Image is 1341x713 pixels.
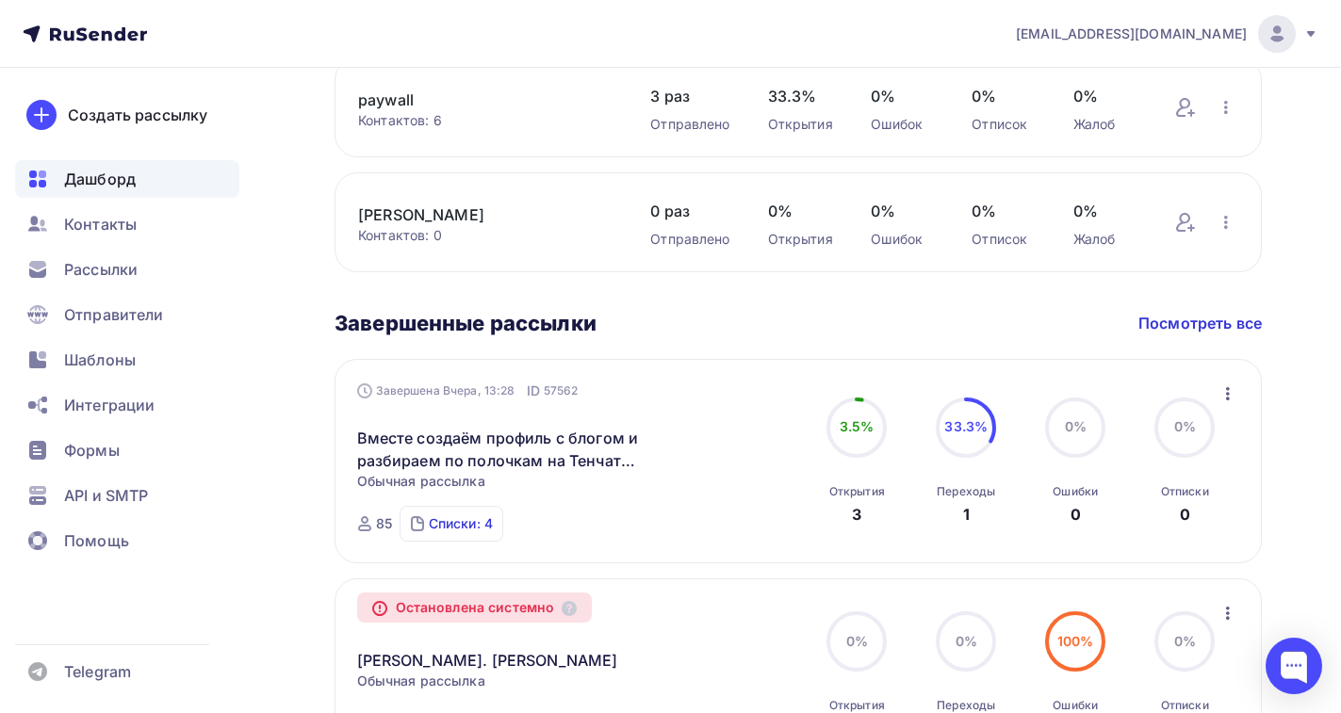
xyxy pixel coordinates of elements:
div: Ошибок [871,230,935,249]
div: Открытия [829,484,885,499]
a: paywall [358,89,613,111]
span: Обычная рассылка [357,672,485,690]
div: Контактов: 0 [358,226,613,245]
span: 0% [956,633,977,649]
span: Telegram [64,660,131,683]
span: Дашборд [64,168,136,190]
div: Отправлено [650,115,729,134]
div: Ошибки [1053,698,1098,713]
span: 0% [1174,418,1196,434]
span: 0% [1174,633,1196,649]
span: 0% [1065,418,1087,434]
div: Ошибок [871,115,935,134]
a: [PERSON_NAME] [358,203,613,226]
a: Вместе создаём профиль с блогом и разбираем по полочкам на Тенчат деловой сети. ✅ [357,427,680,472]
div: Остановлена системно [357,592,593,623]
span: 0% [972,200,1036,222]
span: 0% [1073,85,1137,107]
a: Контакты [15,205,239,243]
a: Посмотреть все [1138,312,1262,334]
div: Списки: 4 [429,514,493,533]
div: 3 [852,503,861,526]
span: Отправители [64,303,164,326]
span: 0% [871,200,935,222]
div: Контактов: 6 [358,111,613,130]
div: Создать рассылку [68,104,207,126]
span: API и SMTP [64,484,148,507]
div: Отписки [1161,698,1209,713]
div: Отписки [1161,484,1209,499]
span: Шаблоны [64,348,136,371]
span: Контакты [64,213,137,235]
span: [EMAIL_ADDRESS][DOMAIN_NAME] [1016,24,1247,43]
span: Обычная рассылка [357,472,485,491]
a: Отправители [15,296,239,333]
div: Отписок [972,115,1036,134]
div: Отправлено [650,230,729,249]
span: Рассылки [64,258,138,281]
span: Помощь [64,529,129,552]
span: 0% [871,85,935,107]
span: 0% [972,85,1036,107]
span: 0 раз [650,200,729,222]
a: [PERSON_NAME]. [PERSON_NAME] [357,649,618,672]
span: 33.3% [768,85,833,107]
h3: Завершенные рассылки [335,310,597,336]
span: Формы [64,439,120,462]
div: 1 [963,503,970,526]
span: Интеграции [64,394,155,416]
div: 0 [1071,503,1081,526]
a: Рассылки [15,251,239,288]
div: Переходы [937,484,995,499]
span: 3 раз [650,85,729,107]
a: Формы [15,431,239,469]
div: Открытия [768,115,833,134]
a: Дашборд [15,160,239,198]
div: 85 [376,514,392,533]
span: 57562 [544,381,579,400]
span: 33.3% [944,418,988,434]
span: 0% [1073,200,1137,222]
div: Открытия [768,230,833,249]
span: 3.5% [840,418,875,434]
span: 0% [846,633,868,649]
span: ID [527,381,540,400]
div: Открытия [829,698,885,713]
span: 0% [768,200,833,222]
div: Переходы [937,698,995,713]
div: Жалоб [1073,115,1137,134]
div: Отписок [972,230,1036,249]
div: Завершена Вчера, 13:28 [357,381,579,400]
div: Ошибки [1053,484,1098,499]
a: [EMAIL_ADDRESS][DOMAIN_NAME] [1016,15,1318,53]
span: 100% [1057,633,1094,649]
a: Шаблоны [15,341,239,379]
div: 0 [1180,503,1190,526]
div: Жалоб [1073,230,1137,249]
